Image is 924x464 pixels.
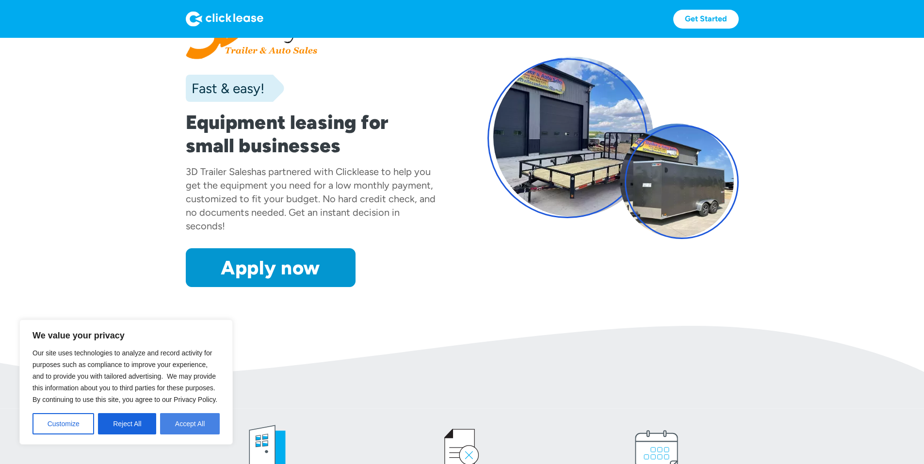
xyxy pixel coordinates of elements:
div: 3D Trailer Sales [186,166,251,177]
img: Logo [186,11,263,27]
div: Fast & easy! [186,79,264,98]
button: Accept All [160,413,220,434]
h1: Equipment leasing for small businesses [186,111,437,157]
p: We value your privacy [32,330,220,341]
div: has partnered with Clicklease to help you get the equipment you need for a low monthly payment, c... [186,166,436,232]
button: Customize [32,413,94,434]
div: We value your privacy [19,320,233,445]
span: Our site uses technologies to analyze and record activity for purposes such as compliance to impr... [32,349,217,403]
a: Apply now [186,248,356,287]
button: Reject All [98,413,156,434]
a: Get Started [673,10,739,29]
